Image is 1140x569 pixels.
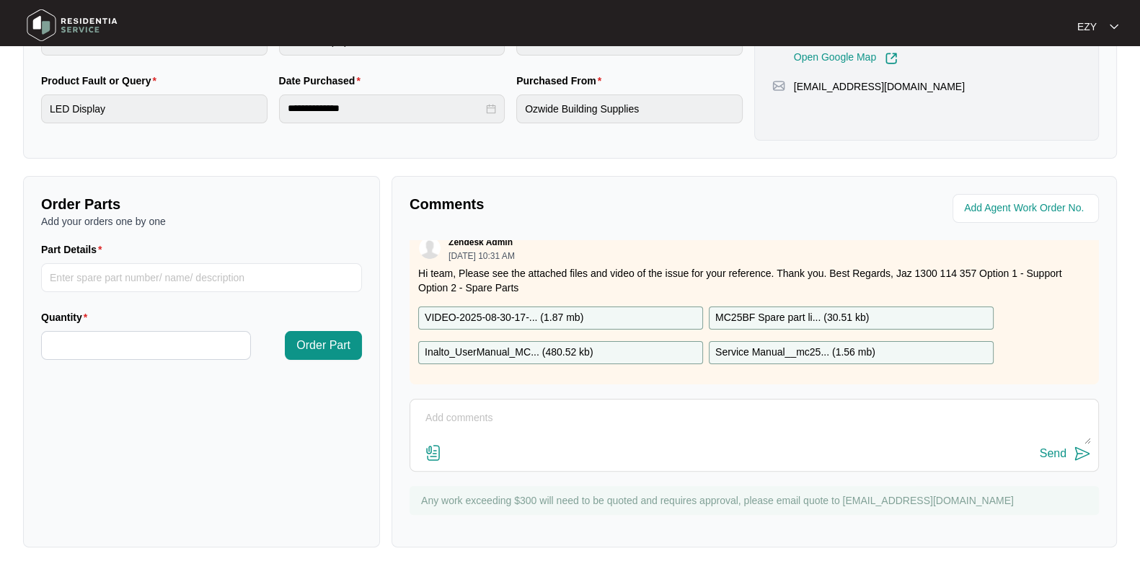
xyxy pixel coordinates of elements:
[772,79,785,92] img: map-pin
[516,94,743,123] input: Purchased From
[449,237,513,248] p: Zendesk Admin
[794,79,965,94] p: [EMAIL_ADDRESS][DOMAIN_NAME]
[794,52,898,65] a: Open Google Map
[1040,444,1091,464] button: Send
[425,345,593,361] p: Inalto_UserManual_MC... ( 480.52 kb )
[1077,19,1097,34] p: EZY
[964,200,1090,217] input: Add Agent Work Order No.
[42,332,250,359] input: Quantity
[421,493,1092,508] p: Any work exceeding $300 will need to be quoted and requires approval, please email quote to [EMAI...
[41,94,268,123] input: Product Fault or Query
[22,4,123,47] img: residentia service logo
[41,310,93,325] label: Quantity
[425,444,442,462] img: file-attachment-doc.svg
[41,74,162,88] label: Product Fault or Query
[449,252,515,260] p: [DATE] 10:31 AM
[279,74,366,88] label: Date Purchased
[41,194,362,214] p: Order Parts
[1110,23,1118,30] img: dropdown arrow
[1074,445,1091,462] img: send-icon.svg
[1040,447,1066,460] div: Send
[418,266,1090,295] p: Hi team, Please see the attached files and video of the issue for your reference. Thank you. Best...
[41,263,362,292] input: Part Details
[516,74,607,88] label: Purchased From
[715,345,875,361] p: Service Manual__mc25... ( 1.56 mb )
[425,310,583,326] p: VIDEO-2025-08-30-17-... ( 1.87 mb )
[296,337,350,354] span: Order Part
[41,242,108,257] label: Part Details
[715,310,869,326] p: MC25BF Spare part li... ( 30.51 kb )
[419,237,441,259] img: user.svg
[285,331,362,360] button: Order Part
[410,194,744,214] p: Comments
[885,52,898,65] img: Link-External
[41,214,362,229] p: Add your orders one by one
[288,101,484,116] input: Date Purchased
